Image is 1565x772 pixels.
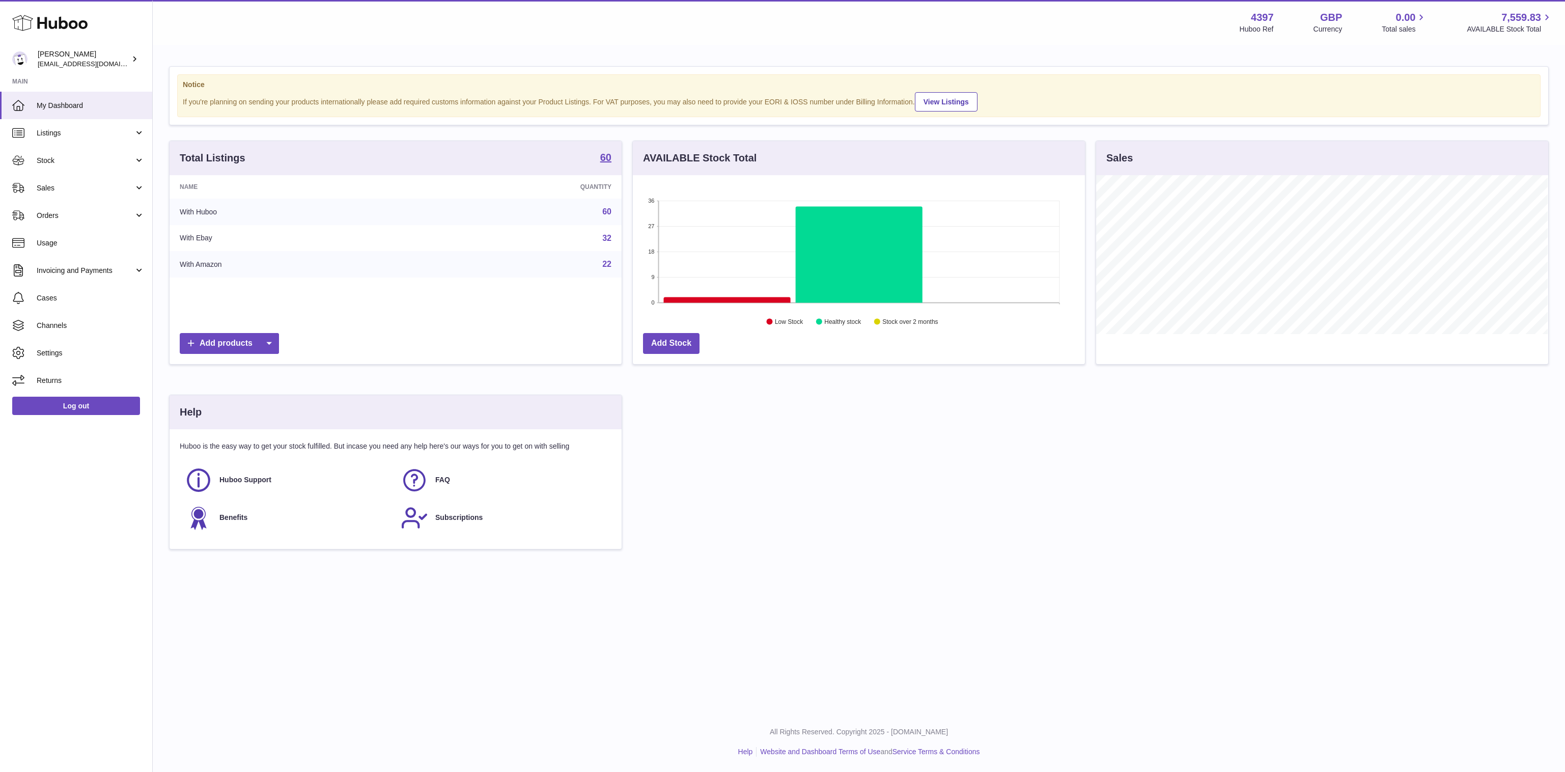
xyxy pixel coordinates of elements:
[651,274,654,280] text: 9
[882,318,938,325] text: Stock over 2 months
[602,207,611,216] a: 60
[12,51,27,67] img: drumnnbass@gmail.com
[37,128,134,138] span: Listings
[1240,24,1274,34] div: Huboo Ref
[892,748,980,756] a: Service Terms & Conditions
[1314,24,1343,34] div: Currency
[180,333,279,354] a: Add products
[219,475,271,485] span: Huboo Support
[651,299,654,306] text: 0
[37,101,145,111] span: My Dashboard
[1396,11,1416,24] span: 0.00
[12,397,140,415] a: Log out
[760,748,880,756] a: Website and Dashboard Terms of Use
[401,504,606,532] a: Subscriptions
[180,442,611,451] p: Huboo is the easy way to get your stock fulfilled. But incase you need any help here's our ways f...
[170,251,417,278] td: With Amazon
[1382,11,1427,34] a: 0.00 Total sales
[435,513,483,522] span: Subscriptions
[37,183,134,193] span: Sales
[738,748,753,756] a: Help
[219,513,247,522] span: Benefits
[37,156,134,166] span: Stock
[643,333,700,354] a: Add Stock
[37,211,134,220] span: Orders
[37,376,145,385] span: Returns
[602,260,611,268] a: 22
[1467,24,1553,34] span: AVAILABLE Stock Total
[161,727,1557,737] p: All Rights Reserved. Copyright 2025 - [DOMAIN_NAME]
[648,198,654,204] text: 36
[37,348,145,358] span: Settings
[600,152,611,162] strong: 60
[600,152,611,164] a: 60
[37,293,145,303] span: Cases
[185,466,390,494] a: Huboo Support
[1467,11,1553,34] a: 7,559.83 AVAILABLE Stock Total
[38,60,150,68] span: [EMAIL_ADDRESS][DOMAIN_NAME]
[648,223,654,229] text: 27
[417,175,622,199] th: Quantity
[170,175,417,199] th: Name
[915,92,977,112] a: View Listings
[37,321,145,330] span: Channels
[435,475,450,485] span: FAQ
[183,91,1535,112] div: If you're planning on sending your products internationally please add required customs informati...
[1382,24,1427,34] span: Total sales
[775,318,803,325] text: Low Stock
[37,266,134,275] span: Invoicing and Payments
[757,747,980,757] li: and
[170,225,417,252] td: With Ebay
[185,504,390,532] a: Benefits
[824,318,861,325] text: Healthy stock
[1251,11,1274,24] strong: 4397
[1106,151,1133,165] h3: Sales
[38,49,129,69] div: [PERSON_NAME]
[37,238,145,248] span: Usage
[602,234,611,242] a: 32
[183,80,1535,90] strong: Notice
[1501,11,1541,24] span: 7,559.83
[648,249,654,255] text: 18
[180,151,245,165] h3: Total Listings
[1320,11,1342,24] strong: GBP
[180,405,202,419] h3: Help
[170,199,417,225] td: With Huboo
[643,151,757,165] h3: AVAILABLE Stock Total
[401,466,606,494] a: FAQ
